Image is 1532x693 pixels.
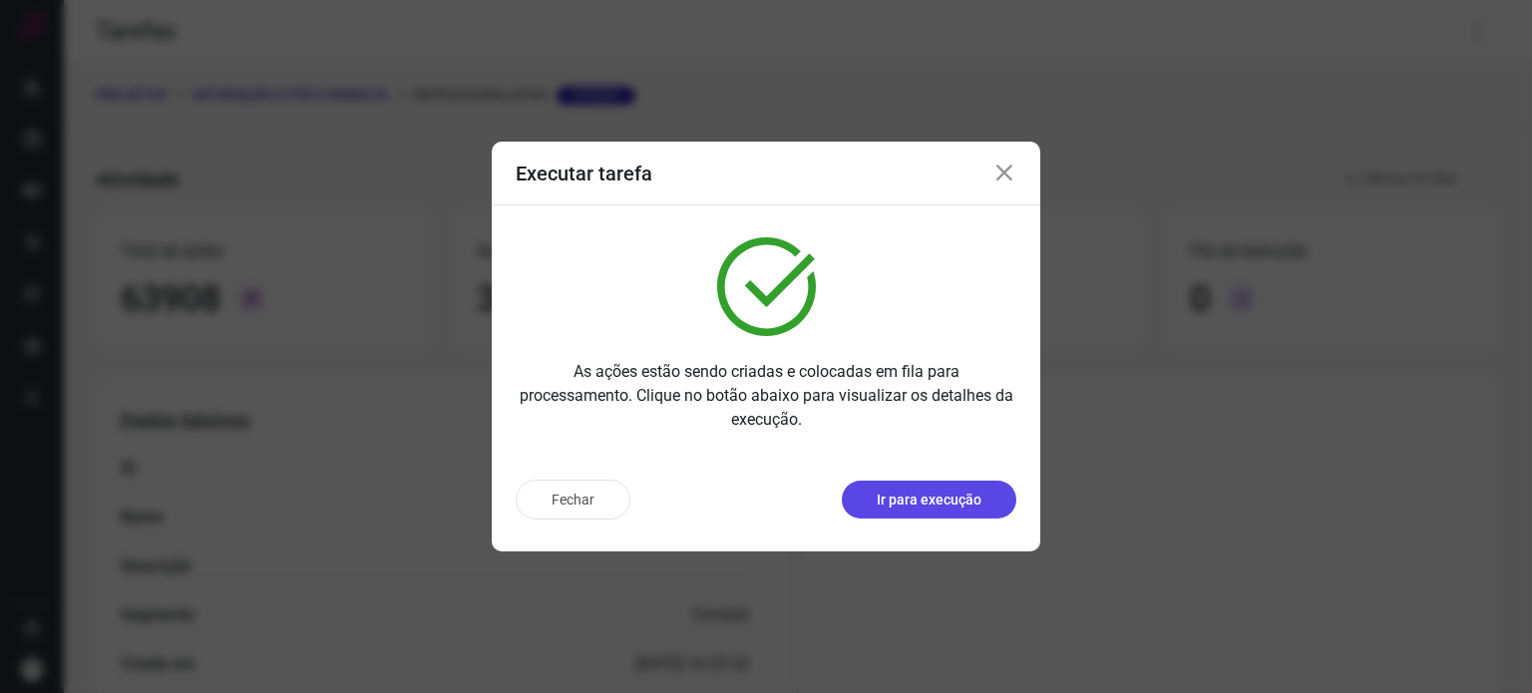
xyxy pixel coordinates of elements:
[516,360,1016,432] p: As ações estão sendo criadas e colocadas em fila para processamento. Clique no botão abaixo para ...
[717,237,816,336] img: verified.svg
[842,481,1016,519] button: Ir para execução
[877,490,981,511] p: Ir para execução
[516,480,630,520] button: Fechar
[516,162,652,185] h3: Executar tarefa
